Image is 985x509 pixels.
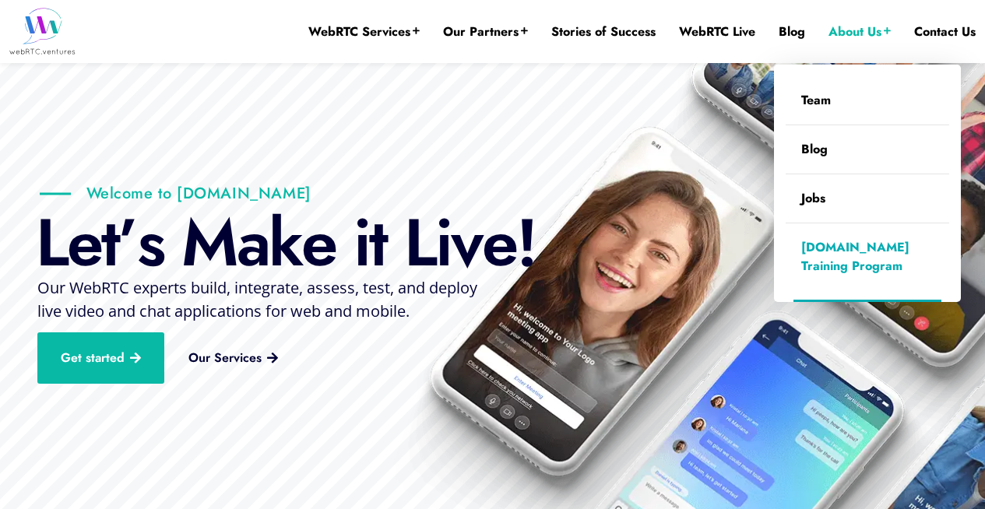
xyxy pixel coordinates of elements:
a: WebRTC Live [679,23,755,40]
div: v [451,208,482,278]
div: a [237,208,269,278]
a: Contact Us [914,23,976,40]
a: Our Services [165,339,301,377]
p: Welcome to [DOMAIN_NAME] [40,184,311,203]
a: WebRTC Services [308,23,420,40]
div: ! [516,208,536,278]
div: i [435,208,451,278]
div: s [137,208,164,278]
div: i [354,208,369,278]
a: Blog [786,125,949,174]
div: L [36,208,67,278]
div: e [301,208,336,278]
div: k [269,208,301,278]
img: WebRTC.ventures [9,8,76,54]
div: t [101,208,118,278]
div: L [404,208,435,278]
a: Stories of Success [551,23,656,40]
div: e [482,208,516,278]
a: About Us [828,23,891,40]
a: Get started [37,332,164,384]
a: [DOMAIN_NAME] Training Program [786,223,949,290]
a: Our Partners [443,23,528,40]
div: t [369,208,386,278]
a: Jobs [786,174,949,223]
div: e [67,208,101,278]
div: M [181,208,237,278]
div: ’ [118,208,137,278]
a: Blog [779,23,805,40]
a: Team [786,76,949,125]
span: Our WebRTC experts build, integrate, assess, test, and deploy live video and chat applications fo... [37,277,477,321]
